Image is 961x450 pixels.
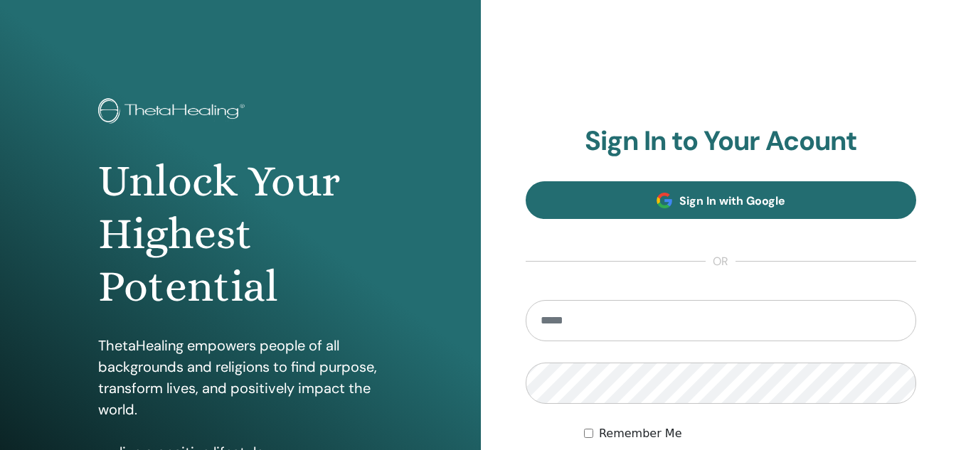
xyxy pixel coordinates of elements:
span: or [706,253,736,270]
a: Sign In with Google [526,181,917,219]
h1: Unlock Your Highest Potential [98,155,383,314]
h2: Sign In to Your Acount [526,125,917,158]
span: Sign In with Google [679,193,785,208]
label: Remember Me [599,425,682,442]
p: ThetaHealing empowers people of all backgrounds and religions to find purpose, transform lives, a... [98,335,383,420]
div: Keep me authenticated indefinitely or until I manually logout [584,425,916,442]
